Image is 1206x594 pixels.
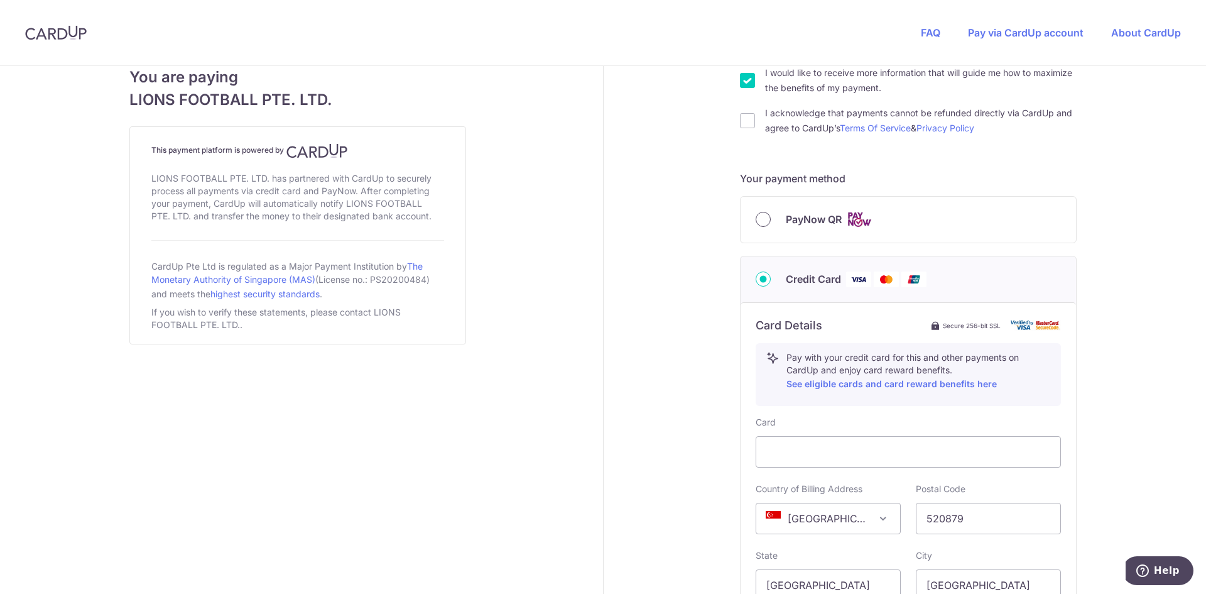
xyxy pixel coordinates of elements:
[756,549,778,562] label: State
[921,26,940,39] a: FAQ
[840,123,911,133] a: Terms Of Service
[846,272,871,287] img: Visa
[786,378,997,389] a: See eligible cards and card reward benefits here
[766,444,1050,459] iframe: Secure card payment input frame
[1011,320,1061,331] img: card secure
[756,503,900,534] span: Singapore
[756,272,1061,287] div: Credit Card Visa Mastercard Union Pay
[916,503,1061,534] input: Example 123456
[756,503,901,534] span: Singapore
[968,26,1084,39] a: Pay via CardUp account
[916,123,974,133] a: Privacy Policy
[756,416,776,429] label: Card
[1126,556,1193,588] iframe: Opens a widget where you can find more information
[286,143,348,158] img: CardUp
[874,272,899,287] img: Mastercard
[129,66,466,89] span: You are paying
[786,272,841,287] span: Credit Card
[210,289,320,299] a: highest security standards
[916,483,965,495] label: Postal Code
[740,171,1077,186] h5: Your payment method
[25,25,87,40] img: CardUp
[151,143,444,158] h4: This payment platform is powered by
[786,212,842,227] span: PayNow QR
[151,304,444,334] div: If you wish to verify these statements, please contact LIONS FOOTBALL PTE. LTD..
[129,89,466,111] span: LIONS FOOTBALL PTE. LTD.
[765,106,1077,136] label: I acknowledge that payments cannot be refunded directly via CardUp and agree to CardUp’s &
[756,212,1061,228] div: PayNow QR Cards logo
[943,321,1001,331] span: Secure 256-bit SSL
[765,65,1077,96] label: I would like to receive more information that will guide me how to maximize the benefits of my pa...
[756,318,822,333] h6: Card Details
[151,256,444,304] div: CardUp Pte Ltd is regulated as a Major Payment Institution by (License no.: PS20200484) and meets...
[1111,26,1181,39] a: About CardUp
[756,483,862,495] label: Country of Billing Address
[847,212,872,228] img: Cards logo
[901,272,926,287] img: Union Pay
[151,170,444,225] div: LIONS FOOTBALL PTE. LTD. has partnered with CardUp to securely process all payments via credit ca...
[916,549,932,562] label: City
[786,351,1050,392] p: Pay with your credit card for this and other payments on CardUp and enjoy card reward benefits.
